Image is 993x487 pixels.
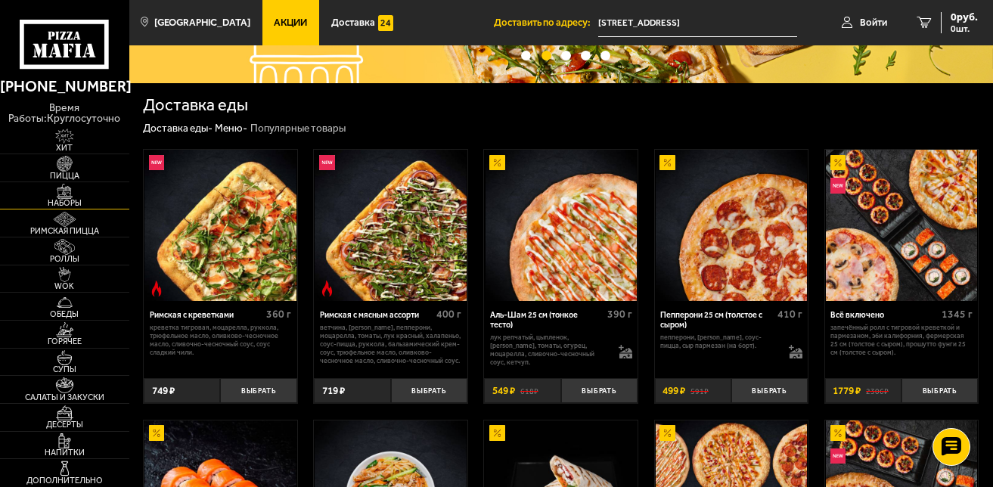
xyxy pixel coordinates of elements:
span: [GEOGRAPHIC_DATA] [154,17,250,27]
span: 1345 г [942,308,973,321]
img: 15daf4d41897b9f0e9f617042186c801.svg [378,15,394,31]
button: Выбрать [391,378,467,404]
img: Римская с креветками [144,150,296,301]
img: Акционный [659,155,675,171]
h1: Доставка еды [143,98,248,114]
s: 2306 ₽ [866,386,889,396]
p: ветчина, [PERSON_NAME], пепперони, моцарелла, томаты, лук красный, халапеньо, соус-пицца, руккола... [320,324,462,365]
span: 400 г [436,308,461,321]
button: Выбрать [220,378,296,404]
span: 360 г [266,308,291,321]
span: 549 ₽ [492,386,515,396]
span: Доставка [331,17,375,27]
img: Акционный [830,425,846,441]
button: точки переключения [581,51,591,60]
span: Доставить по адресу: [494,17,598,27]
button: точки переключения [541,51,551,60]
a: АкционныйАль-Шам 25 см (тонкое тесто) [484,150,638,301]
span: Войти [860,17,887,27]
img: Акционный [659,425,675,441]
span: 0 руб. [951,12,978,23]
div: Популярные товары [250,122,346,135]
p: Запечённый ролл с тигровой креветкой и пармезаном, Эби Калифорния, Фермерская 25 см (толстое с сы... [830,324,973,357]
span: 410 г [777,308,802,321]
div: Римская с мясным ассорти [320,310,433,320]
div: Аль-Шам 25 см (тонкое тесто) [490,310,604,330]
img: Акционный [489,425,505,441]
span: 749 ₽ [152,386,175,396]
img: Всё включено [826,150,977,301]
img: Аль-Шам 25 см (тонкое тесто) [486,150,637,301]
a: Меню- [215,122,247,134]
a: НовинкаОстрое блюдоРимская с креветками [144,150,297,301]
img: Пепперони 25 см (толстое с сыром) [656,150,807,301]
div: Пепперони 25 см (толстое с сыром) [660,310,774,330]
img: Акционный [149,425,165,441]
p: лук репчатый, цыпленок, [PERSON_NAME], томаты, огурец, моцарелла, сливочно-чесночный соус, кетчуп. [490,333,608,367]
s: 591 ₽ [690,386,709,396]
span: 0 шт. [951,24,978,33]
p: креветка тигровая, моцарелла, руккола, трюфельное масло, оливково-чесночное масло, сливочно-чесно... [150,324,292,357]
button: Выбрать [561,378,638,404]
p: пепперони, [PERSON_NAME], соус-пицца, сыр пармезан (на борт). [660,333,778,350]
img: Новинка [149,155,165,171]
button: Выбрать [731,378,808,404]
img: Острое блюдо [149,281,165,296]
div: Всё включено [830,310,938,320]
a: НовинкаОстрое блюдоРимская с мясным ассорти [314,150,467,301]
button: точки переключения [521,51,531,60]
img: Острое блюдо [319,281,335,296]
span: 499 ₽ [663,386,685,396]
button: точки переключения [600,51,610,60]
a: АкционныйПепперони 25 см (толстое с сыром) [655,150,808,301]
img: Новинка [319,155,335,171]
span: 719 ₽ [322,386,345,396]
span: 1779 ₽ [833,386,861,396]
span: 390 г [607,308,632,321]
img: Римская с мясным ассорти [315,150,466,301]
a: АкционныйНовинкаВсё включено [825,150,979,301]
input: Ваш адрес доставки [598,9,797,37]
span: Акции [274,17,307,27]
button: Выбрать [901,378,978,404]
img: Акционный [830,155,846,171]
img: Новинка [830,448,846,464]
img: Акционный [489,155,505,171]
s: 618 ₽ [520,386,538,396]
img: Новинка [830,178,846,194]
div: Римская с креветками [150,310,263,320]
a: Доставка еды- [143,122,213,134]
button: точки переключения [561,51,571,60]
